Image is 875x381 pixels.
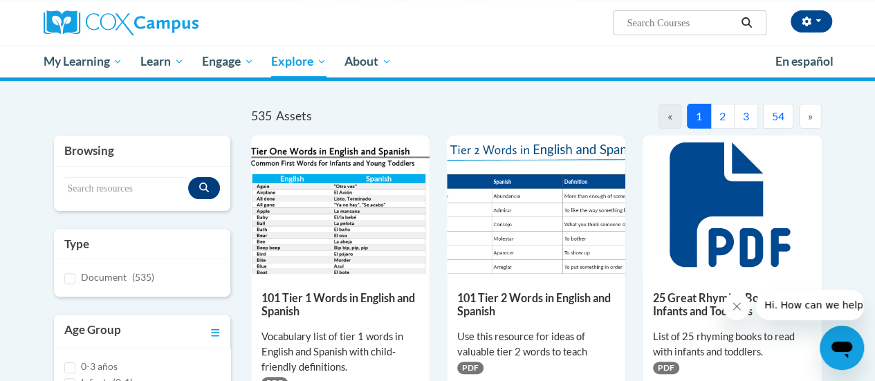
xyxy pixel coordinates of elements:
span: (535) [132,271,154,283]
a: About [335,46,400,77]
span: Learn [140,53,184,70]
label: 0-3 años [81,359,118,374]
img: 836e94b2-264a-47ae-9840-fb2574307f3b.pdf [447,136,625,274]
img: Cox Campus [44,10,199,35]
h5: 101 Tier 2 Words in English and Spanish [457,291,615,318]
span: My Learning [43,53,122,70]
span: Engage [202,53,254,70]
iframe: Message from company [756,290,864,320]
span: En español [775,54,833,68]
h3: Type [64,236,220,252]
span: Explore [271,53,326,70]
h3: Browsing [64,142,220,159]
a: Engage [193,46,263,77]
div: List of 25 rhyming books to read with infants and toddlers. [653,329,811,360]
input: Search resources [64,177,188,201]
a: Explore [262,46,335,77]
h5: 101 Tier 1 Words in English and Spanish [261,291,419,318]
h3: Age Group [64,322,121,341]
span: » [808,109,813,122]
a: Learn [131,46,193,77]
span: Assets [276,109,312,123]
span: PDF [653,362,679,374]
button: Search resources [188,177,220,199]
a: En español [766,47,842,76]
button: 1 [687,104,711,129]
a: My Learning [35,46,132,77]
span: Document [81,271,127,283]
img: d35314be-4b7e-462d-8f95-b17e3d3bb747.pdf [251,136,430,274]
span: 535 [251,109,272,123]
span: PDF [457,362,483,374]
button: 3 [734,104,758,129]
div: Vocabulary list of tier 1 words in English and Spanish with child-friendly definitions. [261,329,419,375]
span: About [344,53,392,70]
iframe: Button to launch messaging window [820,326,864,370]
button: 54 [763,104,793,129]
div: Main menu [33,46,842,77]
iframe: Close message [723,292,750,320]
button: Search [736,15,757,31]
a: Toggle collapse [211,322,220,341]
input: Search Courses [625,15,736,31]
button: Account Settings [791,10,832,32]
div: Use this resource for ideas of valuable tier 2 words to teach [457,329,615,360]
a: Cox Campus [44,10,293,35]
nav: Pagination Navigation [536,104,822,129]
button: Next [799,104,822,129]
h5: 25 Great Rhyming Books for Infants and Toddlers [653,291,811,318]
button: 2 [710,104,735,129]
span: Hi. How can we help? [8,10,112,21]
